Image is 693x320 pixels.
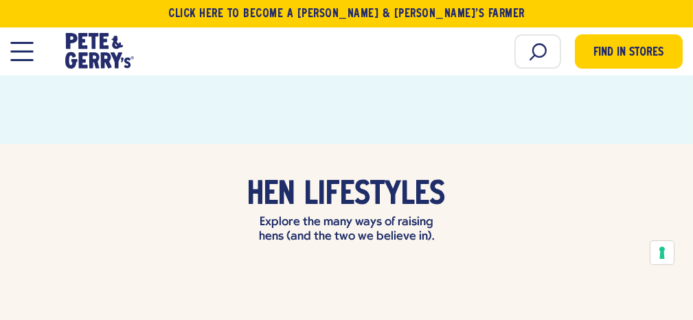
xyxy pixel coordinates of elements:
a: Find in Stores [575,34,683,69]
button: Your consent preferences for tracking technologies [650,241,674,264]
span: Find in Stores [594,44,664,62]
span: Lifestyles [304,179,445,213]
p: Explore the many ways of raising hens (and the two we believe in). [247,215,445,244]
button: Open Mobile Menu Modal Dialog [10,42,33,61]
input: Search [514,34,561,69]
span: Hen [247,179,295,213]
